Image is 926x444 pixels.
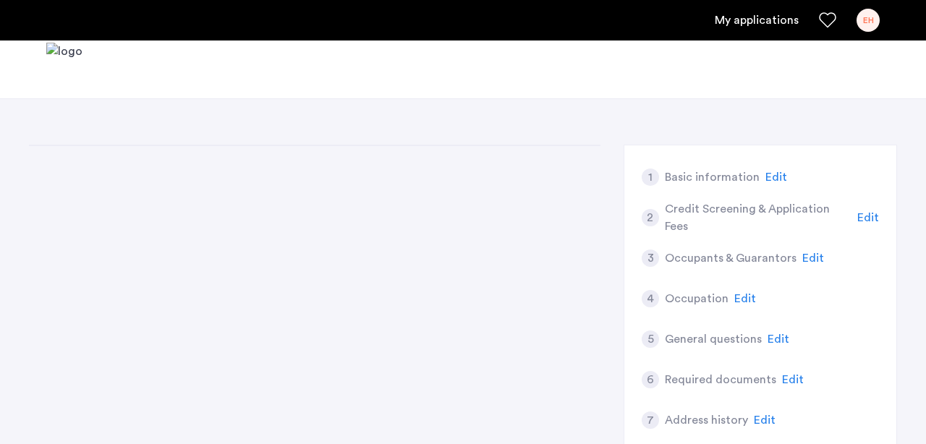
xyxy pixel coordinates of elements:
[768,333,789,345] span: Edit
[642,209,659,226] div: 2
[642,168,659,186] div: 1
[665,200,852,235] h5: Credit Screening & Application Fees
[665,411,748,429] h5: Address history
[665,249,797,267] h5: Occupants & Guarantors
[642,371,659,388] div: 6
[642,249,659,267] div: 3
[819,12,836,29] a: Favorites
[857,212,879,223] span: Edit
[754,414,776,426] span: Edit
[782,374,804,385] span: Edit
[665,290,729,307] h5: Occupation
[642,411,659,429] div: 7
[802,252,824,264] span: Edit
[665,371,776,388] h5: Required documents
[46,43,82,97] img: logo
[857,9,880,32] div: EH
[665,168,760,186] h5: Basic information
[642,290,659,307] div: 4
[715,12,799,29] a: My application
[642,330,659,348] div: 5
[46,43,82,97] a: Cazamio logo
[765,171,787,183] span: Edit
[665,330,762,348] h5: General questions
[734,293,756,304] span: Edit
